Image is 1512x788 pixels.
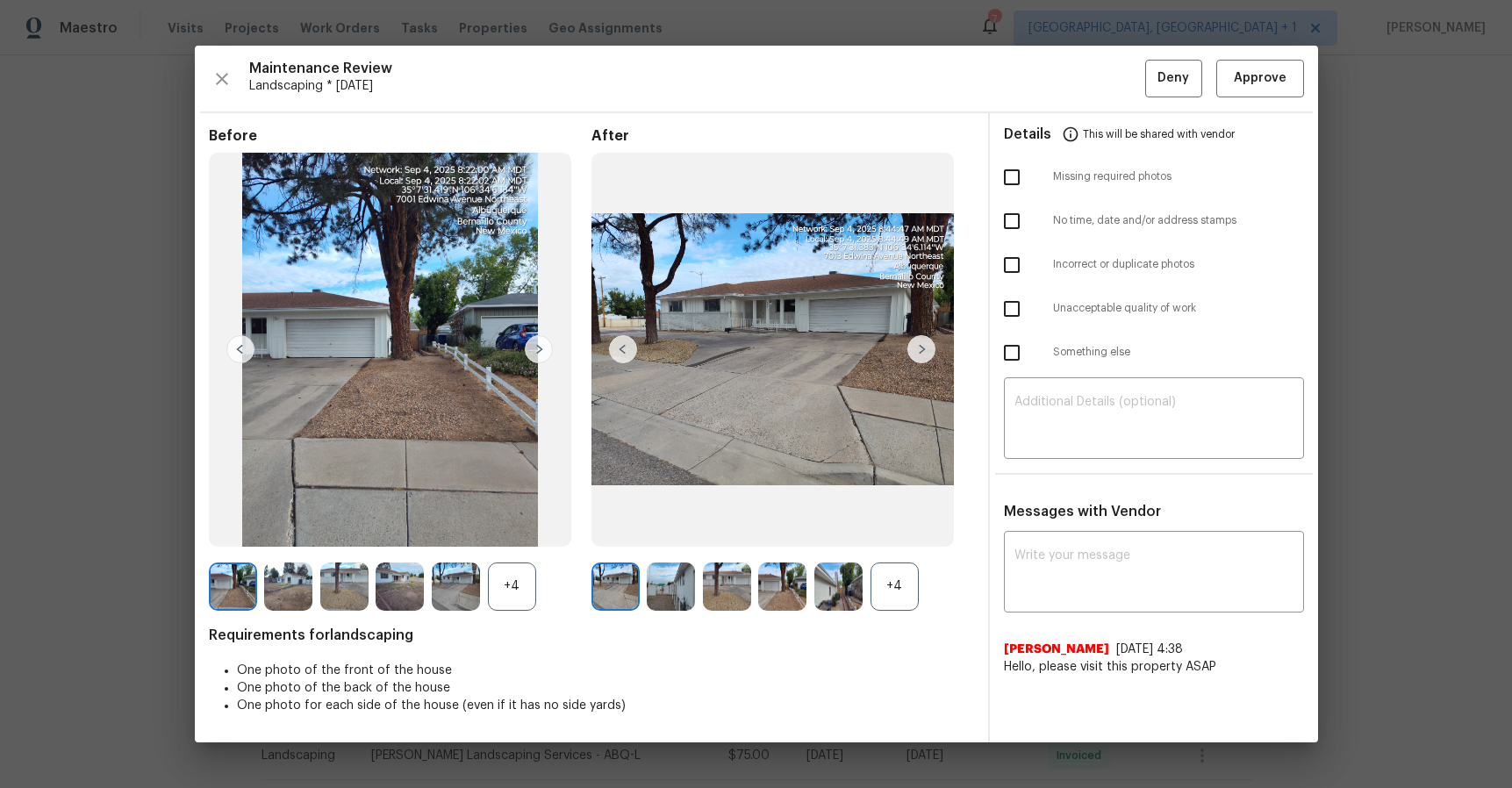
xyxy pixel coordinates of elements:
span: Something else [1053,345,1304,360]
div: +4 [488,562,536,611]
span: Messages with Vendor [1004,505,1161,519]
span: After [591,127,974,145]
span: [PERSON_NAME] [1004,641,1109,658]
span: Before [209,127,591,145]
span: Landscaping * [DATE] [249,77,1145,95]
img: right-chevron-button-url [525,335,553,363]
div: +4 [871,562,919,611]
img: left-chevron-button-url [609,335,637,363]
span: Requirements for landscaping [209,627,974,644]
div: No time, date and/or address stamps [990,199,1318,243]
button: Deny [1145,60,1202,97]
span: Incorrect or duplicate photos [1053,257,1304,272]
span: Missing required photos [1053,169,1304,184]
div: Incorrect or duplicate photos [990,243,1318,287]
li: One photo for each side of the house (even if it has no side yards) [237,697,974,714]
span: Deny [1157,68,1189,90]
img: right-chevron-button-url [907,335,935,363]
span: Hello, please visit this property ASAP [1004,658,1304,676]
button: Approve [1216,60,1304,97]
span: Details [1004,113,1051,155]
img: left-chevron-button-url [226,335,254,363]
span: Approve [1234,68,1286,90]
li: One photo of the back of the house [237,679,974,697]
div: Missing required photos [990,155,1318,199]
span: No time, date and/or address stamps [1053,213,1304,228]
div: Unacceptable quality of work [990,287,1318,331]
div: Something else [990,331,1318,375]
span: [DATE] 4:38 [1116,643,1183,655]
span: Unacceptable quality of work [1053,301,1304,316]
li: One photo of the front of the house [237,662,974,679]
span: Maintenance Review [249,60,1145,77]
span: This will be shared with vendor [1083,113,1235,155]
